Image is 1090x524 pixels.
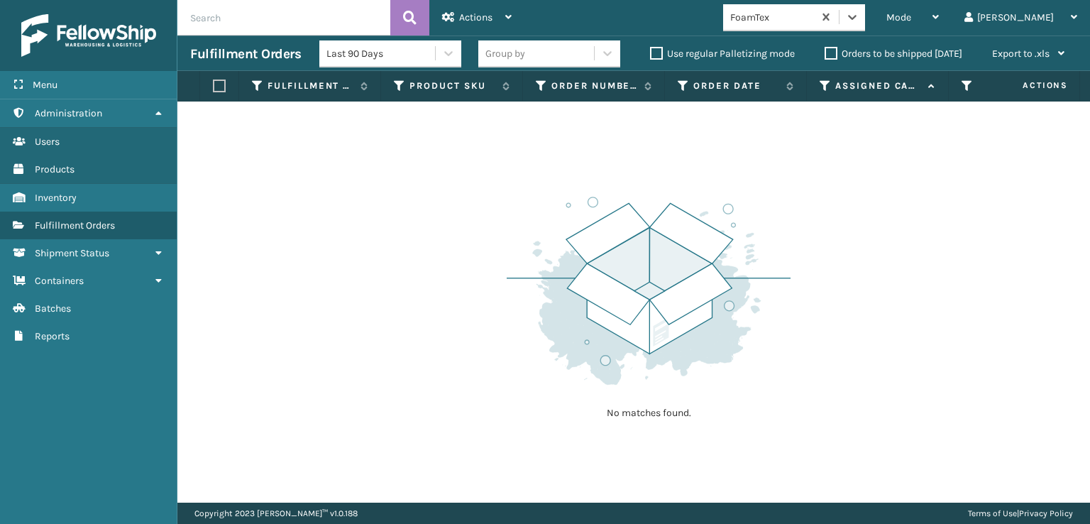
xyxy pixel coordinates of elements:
a: Terms of Use [968,508,1017,518]
span: Batches [35,302,71,315]
img: logo [21,14,156,57]
a: Privacy Policy [1019,508,1073,518]
span: Containers [35,275,84,287]
span: Administration [35,107,102,119]
span: Fulfillment Orders [35,219,115,231]
span: Reports [35,330,70,342]
div: Last 90 Days [326,46,436,61]
label: Assigned Carrier Service [835,80,921,92]
span: Export to .xls [992,48,1050,60]
span: Products [35,163,75,175]
label: Order Date [693,80,779,92]
label: Product SKU [409,80,495,92]
div: Group by [485,46,525,61]
p: Copyright 2023 [PERSON_NAME]™ v 1.0.188 [194,503,358,524]
span: Users [35,136,60,148]
span: Actions [978,74,1077,97]
div: FoamTex [730,10,815,25]
h3: Fulfillment Orders [190,45,301,62]
label: Use regular Palletizing mode [650,48,795,60]
span: Inventory [35,192,77,204]
label: Orders to be shipped [DATE] [825,48,962,60]
span: Shipment Status [35,247,109,259]
label: Fulfillment Order Id [268,80,353,92]
div: | [968,503,1073,524]
span: Actions [459,11,492,23]
span: Mode [886,11,911,23]
label: Order Number [551,80,637,92]
span: Menu [33,79,57,91]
